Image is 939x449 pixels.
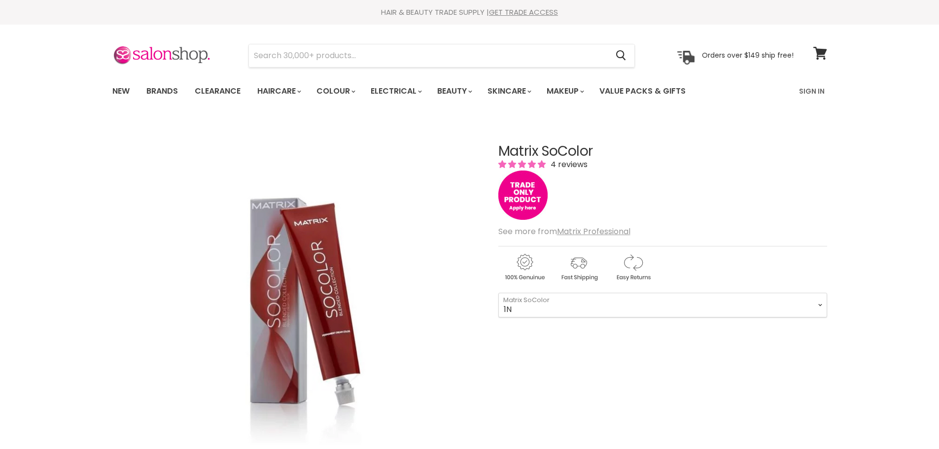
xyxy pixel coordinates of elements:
[553,252,605,282] img: shipping.gif
[250,81,307,102] a: Haircare
[702,51,794,60] p: Orders over $149 ship free!
[430,81,478,102] a: Beauty
[480,81,537,102] a: Skincare
[607,252,659,282] img: returns.gif
[105,81,137,102] a: New
[498,144,827,159] h1: Matrix SoColor
[557,226,630,237] a: Matrix Professional
[498,171,548,220] img: tradeonly_small.jpg
[249,44,608,67] input: Search
[248,44,635,68] form: Product
[548,159,588,170] span: 4 reviews
[498,159,548,170] span: 5.00 stars
[363,81,428,102] a: Electrical
[100,7,839,17] div: HAIR & BEAUTY TRADE SUPPLY |
[608,44,634,67] button: Search
[187,81,248,102] a: Clearance
[105,77,743,105] ul: Main menu
[539,81,590,102] a: Makeup
[489,7,558,17] a: GET TRADE ACCESS
[793,81,831,102] a: Sign In
[592,81,693,102] a: Value Packs & Gifts
[498,226,630,237] span: See more from
[139,81,185,102] a: Brands
[309,81,361,102] a: Colour
[100,77,839,105] nav: Main
[498,252,551,282] img: genuine.gif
